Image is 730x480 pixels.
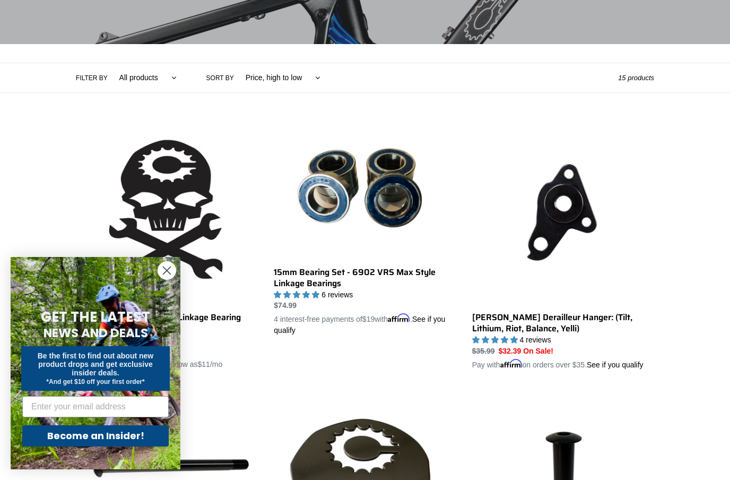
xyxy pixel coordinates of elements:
span: NEWS AND DEALS [44,324,148,341]
span: 15 products [618,74,654,82]
button: Close dialog [158,261,176,280]
span: GET THE LATEST [41,307,150,327]
input: Enter your email address [22,396,169,417]
label: Sort by [206,73,234,83]
label: Filter by [76,73,108,83]
span: Be the first to find out about new product drops and get exclusive insider deals. [38,352,154,377]
button: Become an Insider! [22,425,169,447]
span: *And get $10 off your first order* [46,378,144,385]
